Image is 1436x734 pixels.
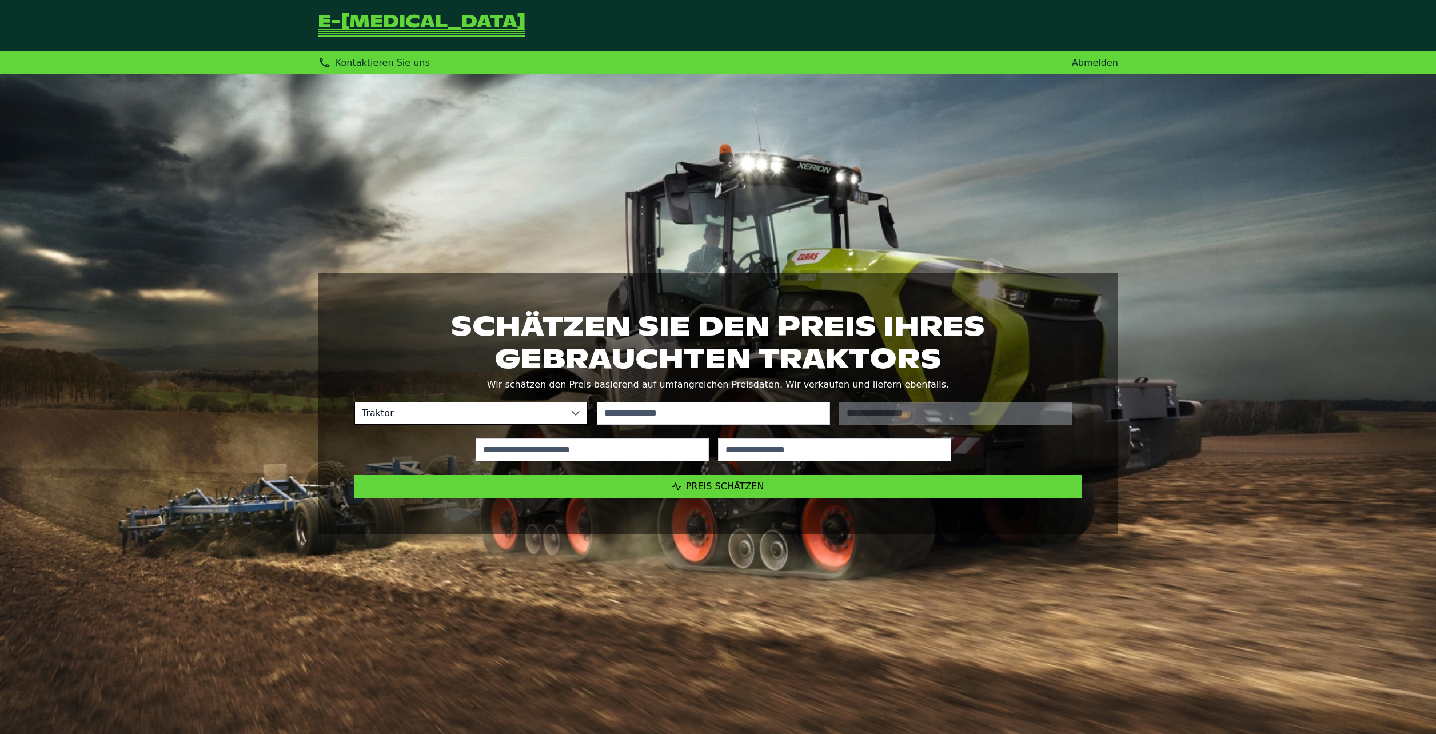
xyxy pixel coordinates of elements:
a: Abmelden [1072,57,1118,68]
a: Zurück zur Startseite [318,14,525,38]
p: Wir schätzen den Preis basierend auf umfangreichen Preisdaten. Wir verkaufen und liefern ebenfalls. [354,377,1082,393]
span: Traktor [355,402,564,424]
h1: Schätzen Sie den Preis Ihres gebrauchten Traktors [354,310,1082,374]
div: Kontaktieren Sie uns [318,56,430,69]
button: Preis schätzen [354,475,1082,498]
span: Kontaktieren Sie uns [336,57,430,68]
span: Preis schätzen [686,481,764,492]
